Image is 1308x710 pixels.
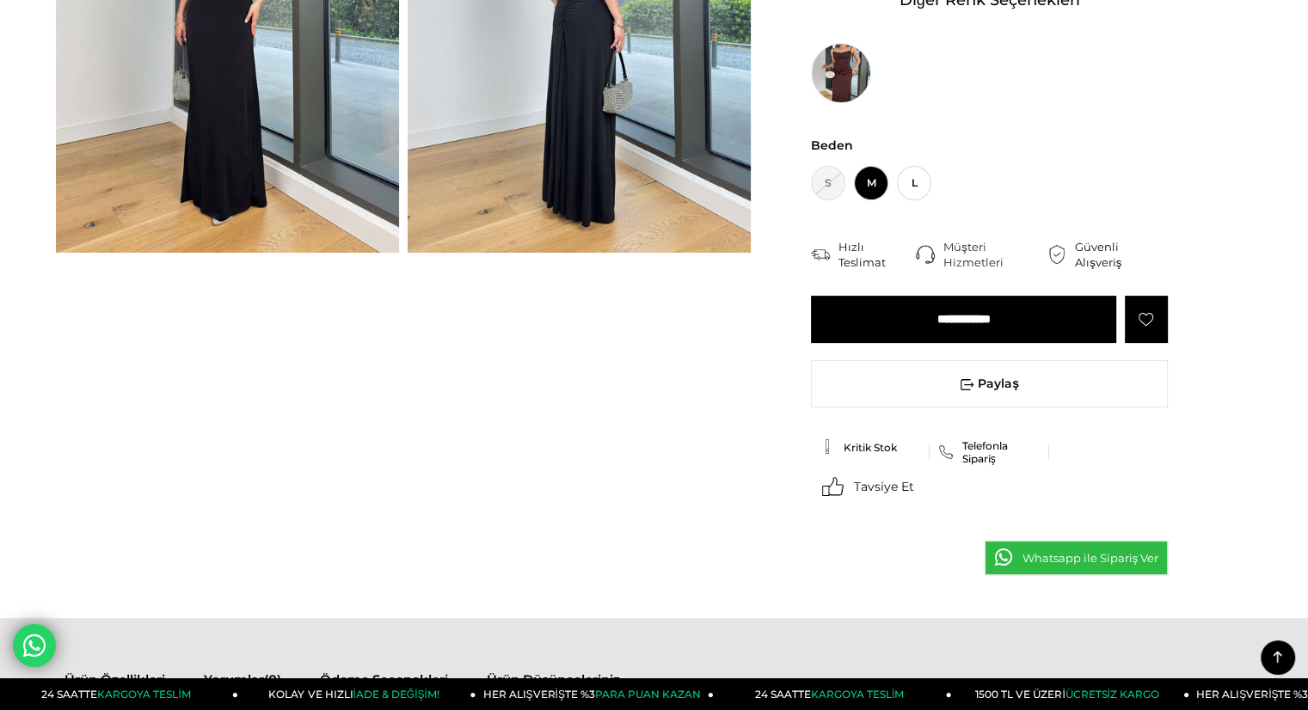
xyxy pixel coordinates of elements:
[1,678,239,710] a: 24 SAATTEKARGOYA TESLİM
[476,678,715,710] a: HER ALIŞVERİŞTE %3PARA PUAN KAZAN
[320,671,448,693] a: Ödeme Seçenekleri
[854,166,888,200] span: M
[811,43,871,103] img: Askılı Degaje Yaka Sırt Dekolteli Kalmer Kahve Kadın Elbise 25Y344
[916,245,935,264] img: call-center.png
[811,245,830,264] img: shipping.png
[838,239,916,270] div: Hızlı Teslimat
[97,688,190,701] span: KARGOYA TESLİM
[1047,245,1066,264] img: security.png
[714,678,952,710] a: 24 SAATTEKARGOYA TESLİM
[897,166,931,200] span: L
[64,671,165,693] a: Ürün Özellikleri
[204,671,281,693] a: Yorumlar(0)
[811,166,845,200] span: S
[264,671,281,688] span: (0)
[962,439,1041,465] span: Telefonla Sipariş
[811,138,1168,153] span: Beden
[985,541,1168,575] a: Whatsapp ile Sipariş Ver
[812,361,1167,407] span: Paylaş
[595,688,701,701] span: PARA PUAN KAZAN
[204,671,264,688] span: Yorumlar
[811,688,904,701] span: KARGOYA TESLİM
[1065,688,1159,701] span: ÜCRETSİZ KARGO
[353,688,439,701] span: İADE & DEĞİŞİM!
[1125,296,1168,343] a: Favorilere Ekle
[943,239,1047,270] div: Müşteri Hizmetleri
[238,678,476,710] a: KOLAY VE HIZLIİADE & DEĞİŞİM!
[820,439,921,455] a: Kritik Stok
[844,441,897,454] span: Kritik Stok
[938,439,1040,465] a: Telefonla Sipariş
[952,678,1190,710] a: 1500 TL VE ÜZERİÜCRETSİZ KARGO
[487,671,620,693] a: Ürün Düşünceleriniz
[854,479,914,494] span: Tavsiye Et
[1075,239,1168,270] div: Güvenli Alışveriş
